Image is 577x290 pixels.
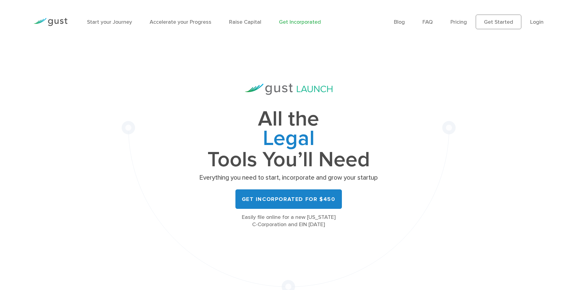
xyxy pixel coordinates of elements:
img: Gust Logo [33,18,68,26]
a: Raise Capital [229,19,261,25]
a: Login [530,19,544,25]
a: Pricing [450,19,467,25]
a: Accelerate your Progress [150,19,211,25]
a: FAQ [422,19,433,25]
p: Everything you need to start, incorporate and grow your startup [197,174,380,182]
a: Get Incorporated for $450 [235,189,342,209]
a: Get Started [476,15,521,29]
div: Easily file online for a new [US_STATE] C-Corporation and EIN [DATE] [197,214,380,228]
h1: All the Tools You’ll Need [197,109,380,169]
a: Start your Journey [87,19,132,25]
a: Get Incorporated [279,19,321,25]
span: Legal [197,129,380,150]
img: Gust Launch Logo [245,84,332,95]
a: Blog [394,19,405,25]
